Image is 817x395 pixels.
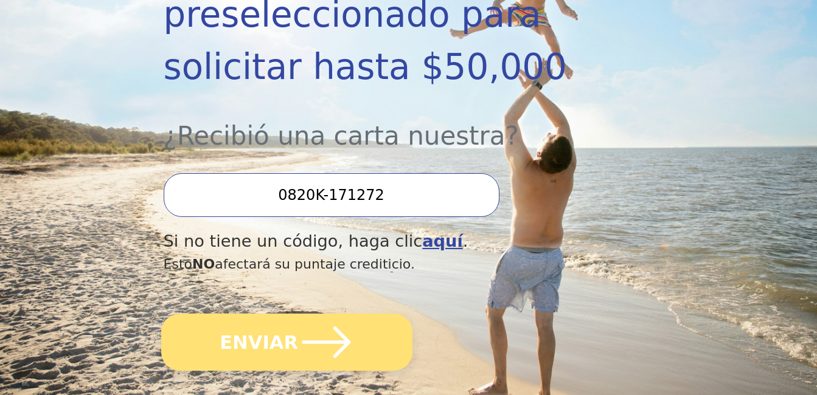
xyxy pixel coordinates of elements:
[164,229,580,254] div: Si no tiene un código, haga clic .
[164,94,580,155] div: ¿Recibió una carta nuestra?
[422,232,462,250] a: aquí
[164,254,580,274] div: Esto afectará su puntaje crediticio.
[164,173,499,217] input: Ingrese su código de oferta:
[220,328,298,356] font: ENVIAR
[161,314,412,371] button: ENVIAR
[192,256,215,272] span: NO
